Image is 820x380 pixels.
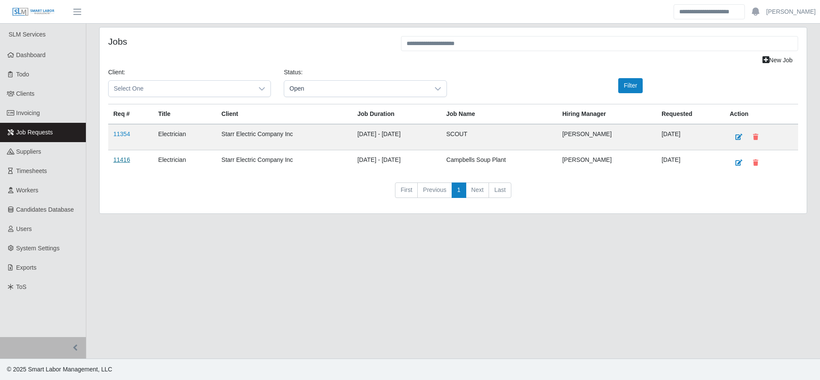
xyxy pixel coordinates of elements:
td: Electrician [153,150,216,176]
h4: Jobs [108,36,388,47]
th: Job Name [441,104,557,125]
td: Starr Electric Company Inc [216,124,352,150]
span: © 2025 Smart Labor Management, LLC [7,366,112,373]
th: Action [725,104,798,125]
span: ToS [16,283,27,290]
label: Client: [108,68,125,77]
th: Req # [108,104,153,125]
span: System Settings [16,245,60,252]
input: Search [674,4,745,19]
td: [DATE] [656,124,725,150]
span: SLM Services [9,31,46,38]
a: New Job [757,53,798,68]
a: [PERSON_NAME] [766,7,816,16]
td: [PERSON_NAME] [557,124,656,150]
span: Open [284,81,429,97]
th: Requested [656,104,725,125]
td: Electrician [153,124,216,150]
span: Todo [16,71,29,78]
td: Starr Electric Company Inc [216,150,352,176]
span: Candidates Database [16,206,74,213]
a: 1 [452,182,466,198]
td: [DATE] [656,150,725,176]
span: Invoicing [16,109,40,116]
span: Workers [16,187,39,194]
a: 11354 [113,131,130,137]
span: Select One [109,81,253,97]
label: Status: [284,68,303,77]
td: Campbells Soup Plant [441,150,557,176]
img: SLM Logo [12,7,55,17]
span: Clients [16,90,35,97]
td: [DATE] - [DATE] [352,124,441,150]
th: Title [153,104,216,125]
span: Suppliers [16,148,41,155]
a: 11416 [113,156,130,163]
th: Client [216,104,352,125]
td: SCOUT [441,124,557,150]
span: Dashboard [16,52,46,58]
th: Hiring Manager [557,104,656,125]
td: [PERSON_NAME] [557,150,656,176]
span: Exports [16,264,36,271]
nav: pagination [108,182,798,205]
span: Job Requests [16,129,53,136]
span: Users [16,225,32,232]
th: Job Duration [352,104,441,125]
button: Filter [618,78,643,93]
td: [DATE] - [DATE] [352,150,441,176]
span: Timesheets [16,167,47,174]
